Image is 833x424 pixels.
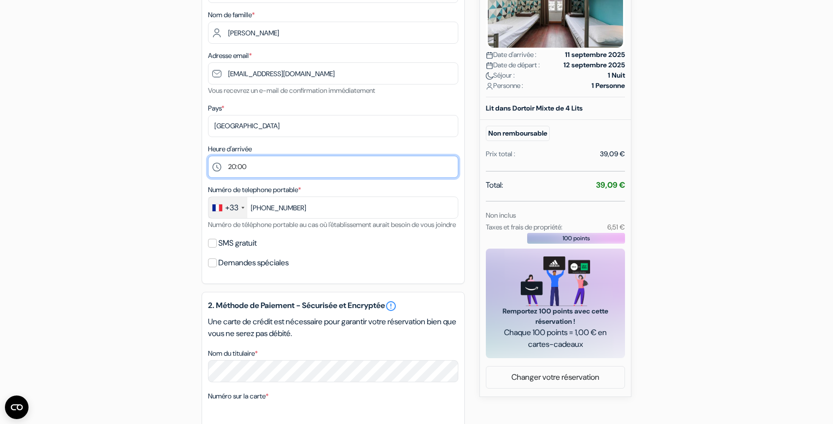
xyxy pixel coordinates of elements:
[592,81,625,91] strong: 1 Personne
[208,220,456,229] small: Numéro de téléphone portable au cas où l'établissement aurait besoin de vous joindre
[596,180,625,190] strong: 39,09 €
[486,70,515,81] span: Séjour :
[486,149,515,159] div: Prix total :
[600,149,625,159] div: 39,09 €
[208,185,301,195] label: Numéro de telephone portable
[486,223,563,231] small: Taxes et frais de propriété:
[521,256,590,306] img: gift_card_hero_new.png
[486,179,503,191] span: Total:
[486,50,536,60] span: Date d'arrivée :
[225,202,238,214] div: +33
[208,197,247,218] div: France: +33
[607,223,625,231] small: 6,51 €
[486,62,493,69] img: calendar.svg
[208,144,252,154] label: Heure d'arrivée
[498,306,613,327] span: Remportez 100 points avec cette réservation !
[208,300,458,312] h5: 2. Méthode de Paiement - Sécurisée et Encryptée
[218,236,257,250] label: SMS gratuit
[208,348,258,359] label: Nom du titulaire
[208,86,375,95] small: Vous recevrez un e-mail de confirmation immédiatement
[486,368,625,387] a: Changer votre réservation
[486,72,493,80] img: moon.svg
[208,391,268,401] label: Numéro sur la carte
[486,126,550,141] small: Non remboursable
[208,62,458,85] input: Entrer adresse e-mail
[486,60,540,70] span: Date de départ :
[208,197,458,219] input: 6 12 34 56 78
[486,83,493,90] img: user_icon.svg
[208,22,458,44] input: Entrer le nom de famille
[385,300,397,312] a: error_outline
[563,234,590,243] span: 100 points
[208,10,255,20] label: Nom de famille
[208,51,252,61] label: Adresse email
[208,103,224,113] label: Pays
[486,52,493,59] img: calendar.svg
[608,70,625,81] strong: 1 Nuit
[486,104,583,113] b: Lit dans Dortoir Mixte de 4 Lits
[564,60,625,70] strong: 12 septembre 2025
[486,211,516,220] small: Non inclus
[565,50,625,60] strong: 11 septembre 2025
[208,316,458,339] p: Une carte de crédit est nécessaire pour garantir votre réservation bien que vous ne serez pas déb...
[498,327,613,350] span: Chaque 100 points = 1,00 € en cartes-cadeaux
[5,396,29,419] button: Open CMP widget
[218,256,289,270] label: Demandes spéciales
[486,81,523,91] span: Personne :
